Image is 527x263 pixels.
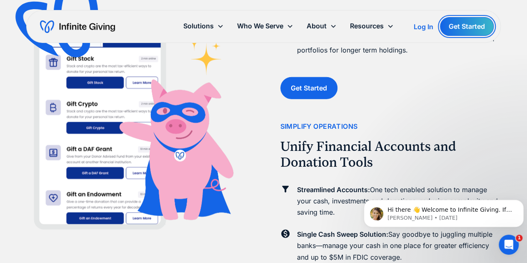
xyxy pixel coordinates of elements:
[230,17,300,35] div: Who We Serve
[280,139,501,171] h2: Unify Financial Accounts and Donation Tools
[343,17,400,35] div: Resources
[297,230,388,238] strong: Single Cash Sweep Solution:
[414,22,433,32] a: Log In
[183,20,214,32] div: Solutions
[237,20,283,32] div: Who We Serve
[40,20,115,33] a: home
[300,17,343,35] div: About
[297,185,370,194] strong: Streamlined Accounts:
[499,235,519,255] iframe: Intercom live chat
[297,229,501,263] p: Say goodbye to juggling multiple banks—manage your cash in one place for greater efficiency and u...
[350,20,384,32] div: Resources
[280,77,337,99] a: Get Started
[414,23,433,30] div: Log In
[307,20,327,32] div: About
[280,121,358,132] div: simplify operations
[360,182,527,240] iframe: Intercom notifications message
[516,235,522,241] span: 1
[297,184,501,218] p: One tech enabled solution to manage your cash, investments and donations, reducing complexity and...
[177,17,230,35] div: Solutions
[440,17,494,36] a: Get Started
